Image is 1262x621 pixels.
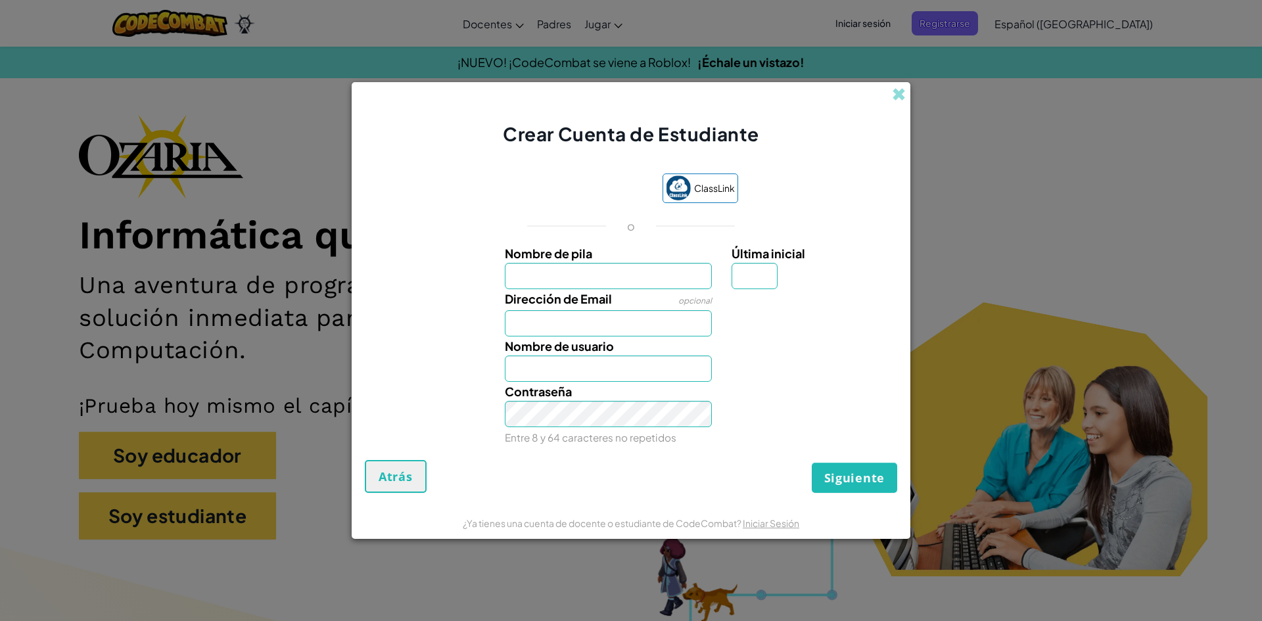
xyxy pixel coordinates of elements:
[666,175,691,200] img: classlink-logo-small.png
[503,122,759,145] span: Crear Cuenta de Estudiante
[518,175,656,204] iframe: Botón de Acceder con Google
[505,431,676,444] small: Entre 8 y 64 caracteres no repetidos
[505,384,572,399] span: Contraseña
[505,338,614,354] span: Nombre de usuario
[627,218,635,234] p: o
[732,246,805,261] span: Última inicial
[365,460,427,493] button: Atrás
[463,517,743,529] span: ¿Ya tienes una cuenta de docente o estudiante de CodeCombat?
[505,246,592,261] span: Nombre de pila
[678,296,712,306] span: opcional
[824,470,885,486] span: Siguiente
[379,469,413,484] span: Atrás
[694,179,735,198] span: ClassLink
[743,517,799,529] a: Iniciar Sesión
[505,291,612,306] span: Dirección de Email
[812,463,897,493] button: Siguiente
